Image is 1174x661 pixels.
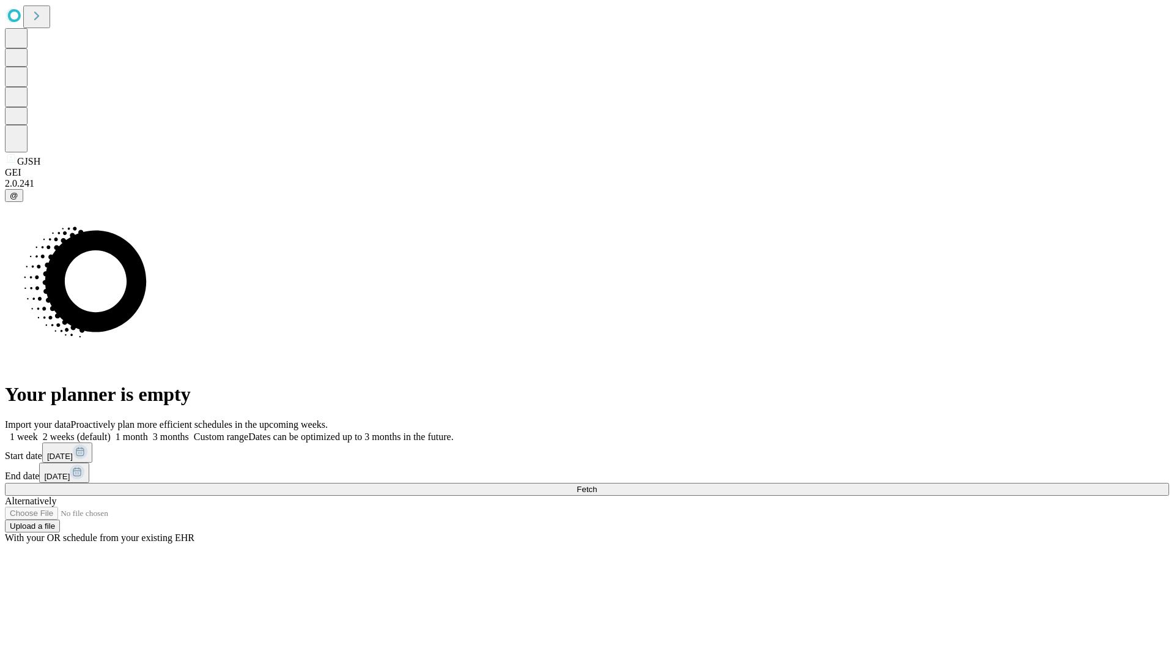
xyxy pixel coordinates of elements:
span: 2 weeks (default) [43,431,111,442]
span: Proactively plan more efficient schedules in the upcoming weeks. [71,419,328,430]
div: 2.0.241 [5,178,1169,189]
button: Upload a file [5,520,60,532]
div: Start date [5,443,1169,463]
span: Fetch [577,485,597,494]
span: @ [10,191,18,200]
span: 1 month [116,431,148,442]
span: Dates can be optimized up to 3 months in the future. [248,431,453,442]
button: [DATE] [39,463,89,483]
span: [DATE] [44,472,70,481]
span: [DATE] [47,452,73,461]
span: Custom range [194,431,248,442]
h1: Your planner is empty [5,383,1169,406]
span: With your OR schedule from your existing EHR [5,532,194,543]
span: 1 week [10,431,38,442]
span: Import your data [5,419,71,430]
span: 3 months [153,431,189,442]
button: @ [5,189,23,202]
div: GEI [5,167,1169,178]
button: [DATE] [42,443,92,463]
div: End date [5,463,1169,483]
span: GJSH [17,156,40,166]
button: Fetch [5,483,1169,496]
span: Alternatively [5,496,56,506]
